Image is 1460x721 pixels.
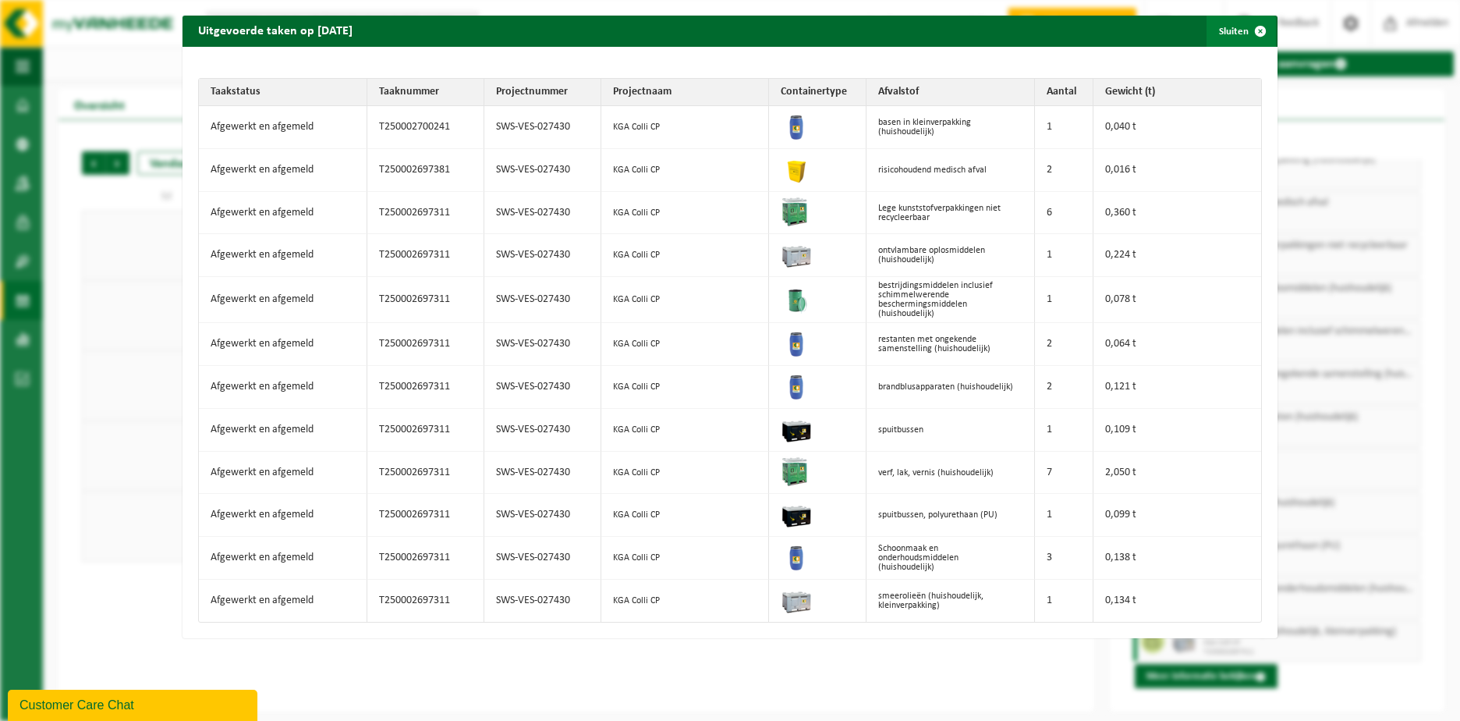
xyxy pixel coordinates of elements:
td: 0,134 t [1093,580,1262,622]
td: T250002697311 [367,366,484,409]
td: 0,078 t [1093,277,1262,323]
td: KGA Colli CP [601,580,770,622]
img: PB-HB-1400-HPE-GN-11 [781,456,809,486]
td: T250002697311 [367,234,484,277]
td: SWS-VES-027430 [484,149,601,192]
td: 7 [1035,452,1093,494]
td: T250002697311 [367,580,484,622]
td: T250002697381 [367,149,484,192]
td: SWS-VES-027430 [484,366,601,409]
td: Afgewerkt en afgemeld [199,494,367,537]
td: Afgewerkt en afgemeld [199,452,367,494]
td: 0,360 t [1093,192,1262,234]
td: spuitbussen [866,409,1035,452]
td: 1 [1035,106,1093,149]
td: SWS-VES-027430 [484,580,601,622]
td: SWS-VES-027430 [484,234,601,277]
td: 1 [1035,277,1093,323]
td: 0,040 t [1093,106,1262,149]
td: T250002697311 [367,494,484,537]
img: PB-OT-0200-MET-00-02 [781,282,812,314]
td: KGA Colli CP [601,277,770,323]
td: KGA Colli CP [601,494,770,537]
td: Afgewerkt en afgemeld [199,149,367,192]
td: 0,064 t [1093,323,1262,366]
td: Schoonmaak en onderhoudsmiddelen (huishoudelijk) [866,537,1035,580]
td: Afgewerkt en afgemeld [199,366,367,409]
img: PB-OT-0120-HPE-00-02 [781,370,812,401]
td: SWS-VES-027430 [484,452,601,494]
img: PB-OT-0120-HPE-00-02 [781,327,812,358]
td: SWS-VES-027430 [484,277,601,323]
td: Afgewerkt en afgemeld [199,537,367,580]
img: PB-LB-0680-HPE-GY-11 [781,584,812,615]
td: SWS-VES-027430 [484,537,601,580]
td: SWS-VES-027430 [484,106,601,149]
td: 0,121 t [1093,366,1262,409]
td: KGA Colli CP [601,149,770,192]
td: brandblusapparaten (huishoudelijk) [866,366,1035,409]
img: PB-LB-0680-HPE-BK-11 [781,498,812,529]
td: T250002697311 [367,409,484,452]
td: SWS-VES-027430 [484,494,601,537]
td: Afgewerkt en afgemeld [199,409,367,452]
img: LP-SB-00050-HPE-22 [781,153,812,184]
td: SWS-VES-027430 [484,409,601,452]
td: verf, lak, vernis (huishoudelijk) [866,452,1035,494]
td: KGA Colli CP [601,323,770,366]
td: 0,224 t [1093,234,1262,277]
td: KGA Colli CP [601,537,770,580]
td: restanten met ongekende samenstelling (huishoudelijk) [866,323,1035,366]
td: 1 [1035,234,1093,277]
td: ontvlambare oplosmiddelen (huishoudelijk) [866,234,1035,277]
img: PB-OT-0120-HPE-00-02 [781,110,812,141]
td: KGA Colli CP [601,234,770,277]
td: 0,138 t [1093,537,1262,580]
td: Afgewerkt en afgemeld [199,106,367,149]
td: T250002697311 [367,537,484,580]
td: T250002700241 [367,106,484,149]
td: KGA Colli CP [601,452,770,494]
h2: Uitgevoerde taken op [DATE] [182,16,368,45]
th: Containertype [769,79,866,106]
td: risicohoudend medisch afval [866,149,1035,192]
img: PB-HB-1400-HPE-GN-11 [781,196,809,226]
td: SWS-VES-027430 [484,323,601,366]
td: KGA Colli CP [601,366,770,409]
td: 0,016 t [1093,149,1262,192]
button: Sluiten [1207,16,1276,47]
td: Afgewerkt en afgemeld [199,234,367,277]
td: 2,050 t [1093,452,1262,494]
th: Projectnaam [601,79,770,106]
th: Taaknummer [367,79,484,106]
td: 6 [1035,192,1093,234]
td: KGA Colli CP [601,106,770,149]
th: Gewicht (t) [1093,79,1262,106]
td: KGA Colli CP [601,409,770,452]
img: PB-LB-0680-HPE-GY-11 [781,238,812,269]
td: SWS-VES-027430 [484,192,601,234]
td: 2 [1035,323,1093,366]
td: 1 [1035,494,1093,537]
td: KGA Colli CP [601,192,770,234]
td: smeerolieën (huishoudelijk, kleinverpakking) [866,580,1035,622]
td: spuitbussen, polyurethaan (PU) [866,494,1035,537]
th: Aantal [1035,79,1093,106]
td: T250002697311 [367,192,484,234]
td: T250002697311 [367,323,484,366]
td: 3 [1035,537,1093,580]
td: T250002697311 [367,452,484,494]
td: 0,109 t [1093,409,1262,452]
td: 2 [1035,366,1093,409]
td: 0,099 t [1093,494,1262,537]
th: Taakstatus [199,79,367,106]
td: Lege kunststofverpakkingen niet recycleerbaar [866,192,1035,234]
td: 1 [1035,409,1093,452]
iframe: chat widget [8,687,260,721]
td: 2 [1035,149,1093,192]
td: Afgewerkt en afgemeld [199,192,367,234]
td: 1 [1035,580,1093,622]
td: basen in kleinverpakking (huishoudelijk) [866,106,1035,149]
td: Afgewerkt en afgemeld [199,277,367,323]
